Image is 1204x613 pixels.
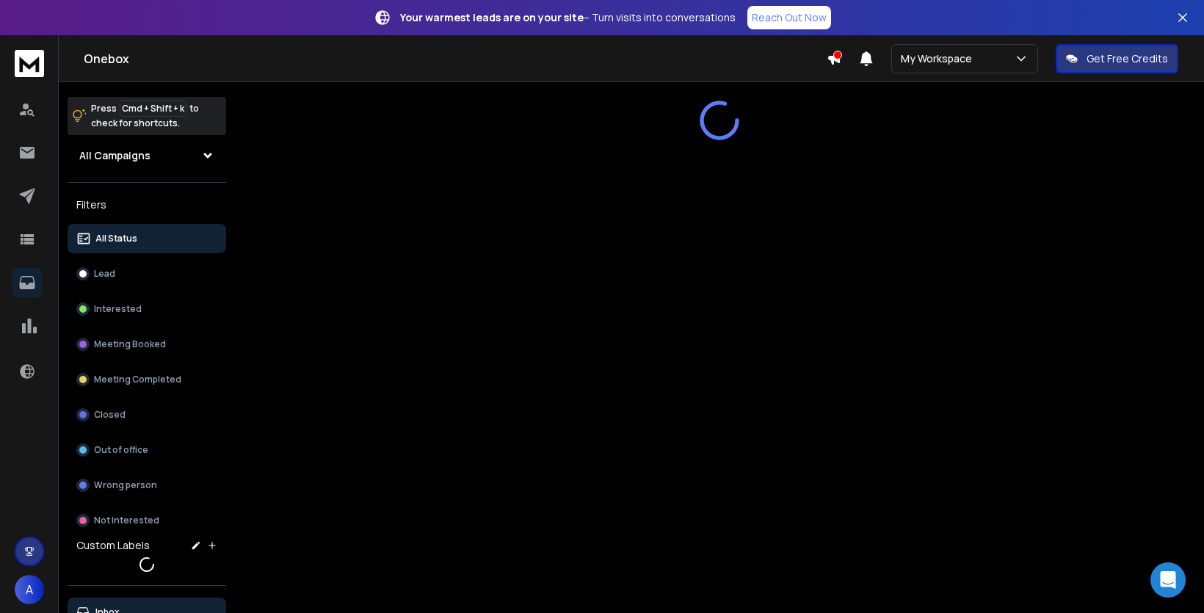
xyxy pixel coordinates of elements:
[15,575,44,604] button: A
[68,400,226,429] button: Closed
[68,259,226,289] button: Lead
[15,50,44,77] img: logo
[79,148,150,163] h1: All Campaigns
[94,374,181,385] p: Meeting Completed
[68,141,226,170] button: All Campaigns
[1087,51,1168,66] p: Get Free Credits
[68,471,226,500] button: Wrong person
[94,303,142,315] p: Interested
[94,479,157,491] p: Wrong person
[94,515,159,526] p: Not Interested
[94,409,126,421] p: Closed
[68,330,226,359] button: Meeting Booked
[91,101,199,131] p: Press to check for shortcuts.
[68,435,226,465] button: Out of office
[400,10,736,25] p: – Turn visits into conversations
[68,195,226,215] h3: Filters
[94,268,115,280] p: Lead
[94,338,166,350] p: Meeting Booked
[68,294,226,324] button: Interested
[747,6,831,29] a: Reach Out Now
[68,506,226,535] button: Not Interested
[1150,562,1186,598] div: Open Intercom Messenger
[68,365,226,394] button: Meeting Completed
[752,10,827,25] p: Reach Out Now
[94,444,148,456] p: Out of office
[1056,44,1178,73] button: Get Free Credits
[76,538,150,553] h3: Custom Labels
[400,10,584,24] strong: Your warmest leads are on your site
[95,233,137,244] p: All Status
[901,51,978,66] p: My Workspace
[84,50,827,68] h1: Onebox
[68,224,226,253] button: All Status
[120,100,186,117] span: Cmd + Shift + k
